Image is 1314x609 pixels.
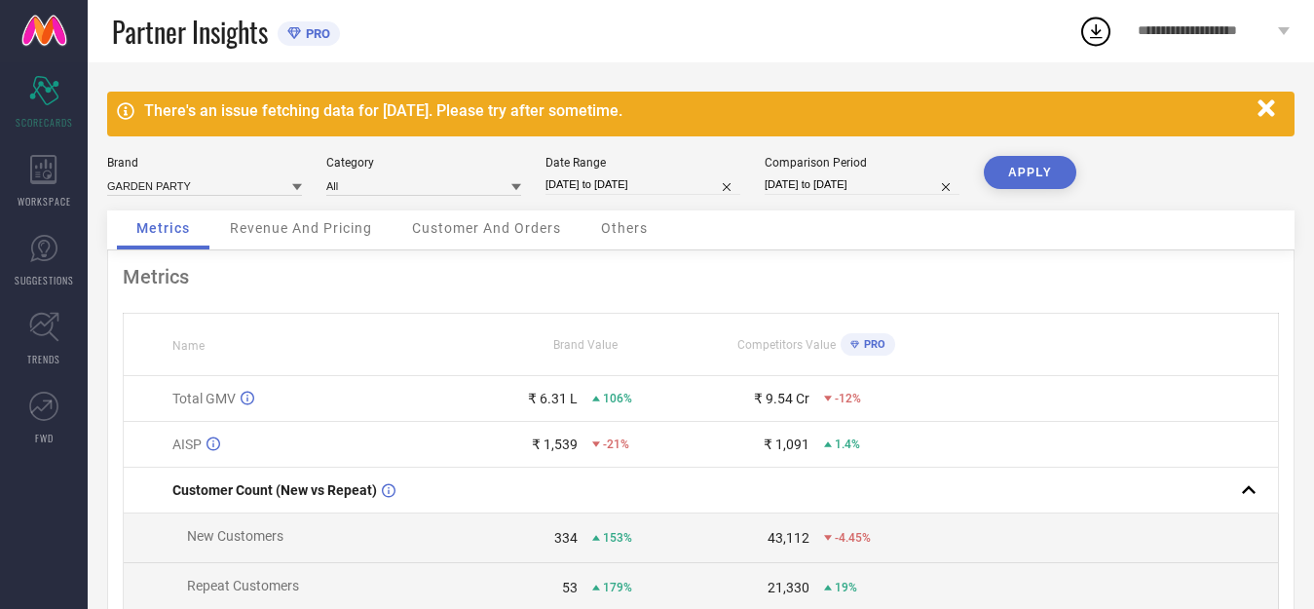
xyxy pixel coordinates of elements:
[172,437,202,452] span: AISP
[554,530,578,546] div: 334
[765,174,959,195] input: Select comparison period
[545,156,740,170] div: Date Range
[603,438,629,451] span: -21%
[187,578,299,593] span: Repeat Customers
[301,26,330,41] span: PRO
[859,338,885,351] span: PRO
[528,391,578,406] div: ₹ 6.31 L
[136,220,190,236] span: Metrics
[835,438,860,451] span: 1.4%
[984,156,1076,189] button: APPLY
[754,391,809,406] div: ₹ 9.54 Cr
[768,580,809,595] div: 21,330
[835,531,871,545] span: -4.45%
[326,156,521,170] div: Category
[15,273,74,287] span: SUGGESTIONS
[545,174,740,195] input: Select date range
[172,482,377,498] span: Customer Count (New vs Repeat)
[123,265,1279,288] div: Metrics
[18,194,71,209] span: WORKSPACE
[768,530,809,546] div: 43,112
[107,156,302,170] div: Brand
[172,339,205,353] span: Name
[601,220,648,236] span: Others
[230,220,372,236] span: Revenue And Pricing
[172,391,236,406] span: Total GMV
[737,338,836,352] span: Competitors Value
[16,115,73,130] span: SCORECARDS
[764,437,809,452] div: ₹ 1,091
[603,531,632,545] span: 153%
[532,437,578,452] div: ₹ 1,539
[603,581,632,594] span: 179%
[35,431,54,445] span: FWD
[553,338,618,352] span: Brand Value
[112,12,268,52] span: Partner Insights
[187,528,283,544] span: New Customers
[562,580,578,595] div: 53
[835,581,857,594] span: 19%
[765,156,959,170] div: Comparison Period
[144,101,1248,120] div: There's an issue fetching data for [DATE]. Please try after sometime.
[603,392,632,405] span: 106%
[1078,14,1113,49] div: Open download list
[27,352,60,366] span: TRENDS
[412,220,561,236] span: Customer And Orders
[835,392,861,405] span: -12%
